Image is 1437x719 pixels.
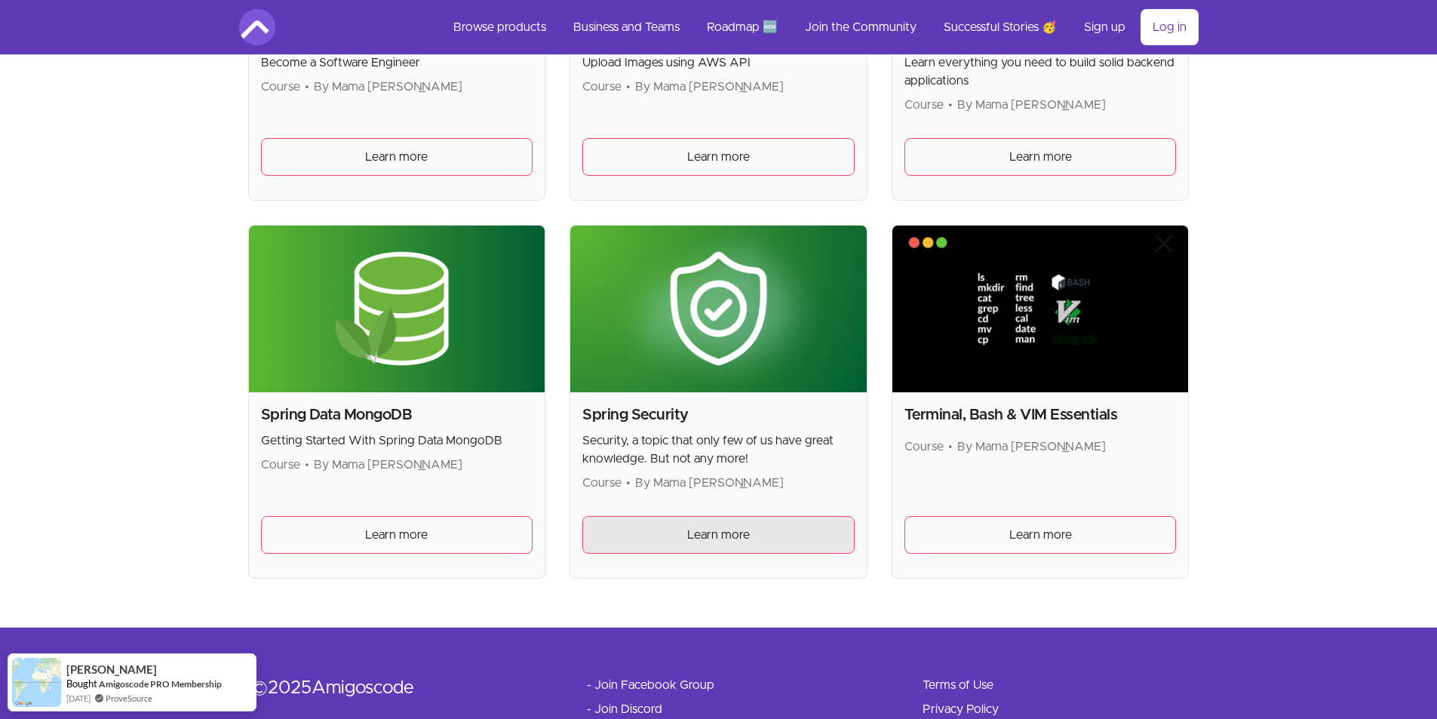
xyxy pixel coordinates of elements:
[106,692,152,705] a: ProveSource
[587,700,662,718] a: - Join Discord
[1009,526,1072,544] span: Learn more
[365,526,428,544] span: Learn more
[365,148,428,166] span: Learn more
[261,404,533,426] h2: Spring Data MongoDB
[582,432,855,468] p: Security, a topic that only few of us have great knowledge. But not any more!
[923,700,999,718] a: Privacy Policy
[570,226,867,392] img: Product image for Spring Security
[687,148,750,166] span: Learn more
[261,81,300,93] span: Course
[249,226,545,392] img: Product image for Spring Data MongoDB
[314,81,462,93] span: By Mama [PERSON_NAME]
[66,663,157,676] span: [PERSON_NAME]
[314,459,462,471] span: By Mama [PERSON_NAME]
[261,516,533,554] a: Learn more
[695,9,790,45] a: Roadmap 🆕
[932,9,1069,45] a: Successful Stories 🥳
[582,516,855,554] a: Learn more
[793,9,929,45] a: Join the Community
[251,676,539,700] div: © 2025 Amigoscode
[904,138,1177,176] a: Learn more
[687,526,750,544] span: Learn more
[561,9,692,45] a: Business and Teams
[582,54,855,72] p: Upload Images using AWS API
[626,477,631,489] span: •
[261,432,533,450] p: Getting Started With Spring Data MongoDB
[66,678,97,690] span: Bought
[582,404,855,426] h2: Spring Security
[99,678,222,690] a: Amigoscode PRO Membership
[948,441,953,453] span: •
[904,99,944,111] span: Course
[948,99,953,111] span: •
[582,477,622,489] span: Course
[1141,9,1199,45] a: Log in
[441,9,1199,45] nav: Main
[305,81,309,93] span: •
[957,99,1106,111] span: By Mama [PERSON_NAME]
[1072,9,1138,45] a: Sign up
[261,54,533,72] p: Become a Software Engineer
[923,676,993,694] a: Terms of Use
[957,441,1106,453] span: By Mama [PERSON_NAME]
[582,138,855,176] a: Learn more
[587,676,714,694] a: - Join Facebook Group
[66,692,91,705] span: [DATE]
[261,138,533,176] a: Learn more
[12,658,61,707] img: provesource social proof notification image
[441,9,558,45] a: Browse products
[239,9,275,45] img: Amigoscode logo
[904,516,1177,554] a: Learn more
[1009,148,1072,166] span: Learn more
[305,459,309,471] span: •
[904,441,944,453] span: Course
[904,54,1177,90] p: Learn everything you need to build solid backend applications
[582,81,622,93] span: Course
[892,226,1189,392] img: Product image for Terminal, Bash & VIM Essentials
[635,81,784,93] span: By Mama [PERSON_NAME]
[261,459,300,471] span: Course
[635,477,784,489] span: By Mama [PERSON_NAME]
[904,404,1177,426] h2: Terminal, Bash & VIM Essentials
[626,81,631,93] span: •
